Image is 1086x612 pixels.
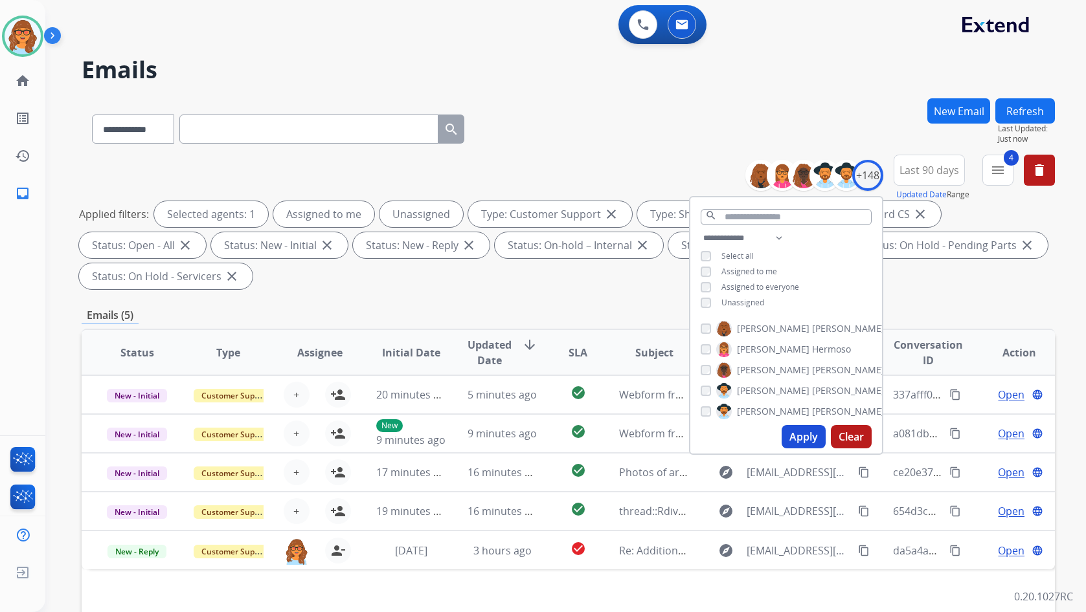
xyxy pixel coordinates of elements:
button: 4 [982,155,1013,186]
div: Status: On-hold - Customer [668,232,845,258]
span: 5 minutes ago [468,388,537,402]
mat-icon: menu [990,162,1006,178]
span: Hermoso [812,343,851,356]
span: Re: Additional Information!! [619,543,752,558]
mat-icon: check_circle [571,385,586,400]
span: 4 [1004,150,1019,166]
span: 9 minutes ago [468,426,537,441]
mat-icon: history [15,148,30,164]
mat-icon: person_add [330,387,346,402]
mat-icon: language [1032,466,1043,478]
span: Updated Date [468,337,512,368]
mat-icon: language [1032,389,1043,400]
span: Status [120,345,154,360]
span: Last Updated: [998,124,1055,134]
span: [DATE] [395,543,427,558]
mat-icon: close [461,237,477,253]
mat-icon: person_add [330,503,346,519]
mat-icon: list_alt [15,111,30,126]
span: [PERSON_NAME] [737,384,809,397]
mat-icon: content_copy [949,466,961,478]
span: Assigned to everyone [721,281,799,292]
button: Last 90 days [894,155,965,186]
button: + [284,498,310,524]
mat-icon: search [705,210,717,221]
span: Initial Date [382,345,440,360]
button: New Email [927,98,990,124]
span: Assignee [297,345,343,360]
mat-icon: check_circle [571,424,586,439]
span: SLA [569,345,587,360]
span: New - Initial [107,505,167,519]
th: Action [964,330,1055,375]
span: [EMAIL_ADDRESS][DOMAIN_NAME] [747,464,851,480]
span: [PERSON_NAME] [737,343,809,356]
span: Open [998,543,1024,558]
span: 17 minutes ago [376,465,451,479]
mat-icon: inbox [15,186,30,201]
span: thread::Rdivzp_JBISHIgGdxPzuZDk:: ] [619,504,794,518]
mat-icon: person_remove [330,543,346,558]
button: + [284,421,310,446]
span: Open [998,503,1024,519]
mat-icon: close [1019,237,1035,253]
div: Status: Open - All [79,232,206,258]
span: Photos of armless [619,465,708,479]
mat-icon: home [15,73,30,89]
span: [EMAIL_ADDRESS][DOMAIN_NAME] [747,543,851,558]
span: Webform from [PERSON_NAME][EMAIL_ADDRESS][PERSON_NAME][DOMAIN_NAME] on [DATE] [619,388,1073,402]
span: Last 90 days [899,168,959,173]
mat-icon: arrow_downward [522,337,537,353]
span: New - Initial [107,466,167,480]
span: Subject [635,345,673,360]
mat-icon: explore [718,464,734,480]
span: Customer Support [194,466,278,480]
mat-icon: close [177,237,193,253]
div: Type: Customer Support [468,201,632,227]
button: + [284,459,310,485]
span: + [293,426,299,441]
span: Open [998,464,1024,480]
span: 16 minutes ago [468,465,543,479]
span: Customer Support [194,505,278,519]
span: New - Reply [107,545,166,558]
span: Range [896,189,969,200]
mat-icon: content_copy [949,428,961,439]
span: Assigned to me [721,266,777,277]
mat-icon: content_copy [949,505,961,517]
span: Open [998,387,1024,402]
mat-icon: person_add [330,464,346,480]
span: 3 hours ago [473,543,532,558]
mat-icon: close [912,206,928,222]
button: Apply [782,425,826,448]
mat-icon: close [224,268,240,284]
mat-icon: explore [718,503,734,519]
span: [PERSON_NAME] [812,364,885,377]
span: New - Initial [107,389,167,402]
mat-icon: close [635,237,650,253]
mat-icon: language [1032,505,1043,517]
span: New - Initial [107,428,167,441]
div: Status: New - Initial [211,232,348,258]
span: 9 minutes ago [376,433,446,447]
span: [PERSON_NAME] [737,364,809,377]
img: avatar [5,18,41,54]
mat-icon: check_circle [571,501,586,517]
span: 19 minutes ago [376,504,451,518]
span: [PERSON_NAME] [812,322,885,335]
span: [PERSON_NAME] [812,384,885,397]
mat-icon: content_copy [858,545,870,556]
span: 337afff0-c29c-4675-bbd2-f6d39c311cd4 [893,388,1083,402]
h2: Emails [82,57,1055,83]
mat-icon: delete [1032,162,1047,178]
span: [PERSON_NAME] [737,405,809,418]
p: 0.20.1027RC [1014,589,1073,604]
span: Customer Support [194,428,278,441]
mat-icon: language [1032,545,1043,556]
button: Updated Date [896,190,947,200]
span: Customer Support [194,545,278,558]
mat-icon: content_copy [858,505,870,517]
div: +148 [852,160,883,191]
div: Status: On Hold - Pending Parts [850,232,1048,258]
mat-icon: check_circle [571,541,586,556]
